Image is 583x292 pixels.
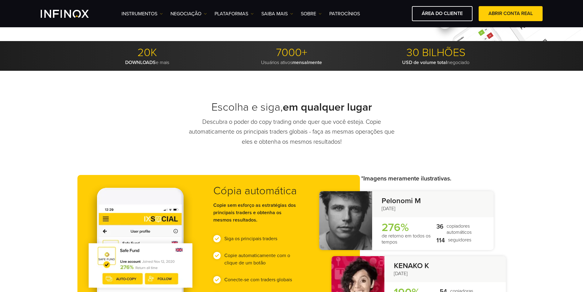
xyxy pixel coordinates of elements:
[436,237,485,244] p: seguidores
[77,46,217,59] p: 20K
[366,46,506,59] p: 30 BILHÕES
[292,59,322,66] strong: mensalmente
[412,6,473,21] a: ÁREA DO CLIENTE
[213,276,301,283] li: Conecte-se com traders globais
[384,256,506,282] p: [DATE]
[213,252,301,267] li: Copie automaticamente com o clique de um botão
[261,10,293,17] a: Saiba mais
[125,59,156,66] strong: DOWNLOADS
[121,10,163,17] a: Instrumentos
[222,59,361,66] p: Usuários ativos
[436,223,443,235] strong: 36
[479,6,543,21] a: ABRIR CONTA REAL
[372,191,494,217] p: [DATE]
[213,235,301,242] li: Siga os principais traders
[222,46,361,59] p: 7000+
[394,262,497,271] strong: KENAKO K
[382,222,435,245] p: de retorno em todos os tempos
[283,100,372,114] strong: em qualquer lugar
[301,10,322,17] a: SOBRE
[329,10,360,17] a: Patrocínios
[361,175,451,182] strong: *Imagens meramente ilustrativas.
[170,10,207,17] a: NEGOCIAÇÃO
[213,184,301,198] h2: Cópia automática
[215,10,254,17] a: PLATAFORMAS
[382,222,435,233] strong: 276%
[185,100,399,114] h2: Escolha e siga,
[366,59,506,66] p: negociado
[402,59,447,66] strong: USD de volume total
[436,223,485,235] p: copiadores automáticos
[213,202,296,223] strong: Copie sem esforço as estratégias dos principais traders e obtenha os mesmos resultados.
[382,197,485,206] strong: Pelonomi M
[77,59,217,66] p: e mais
[436,237,445,244] strong: 114
[185,117,399,147] p: Descubra o poder do copy trading onde quer que você esteja. Copie automaticamente os principais t...
[41,10,103,18] a: INFINOX Logo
